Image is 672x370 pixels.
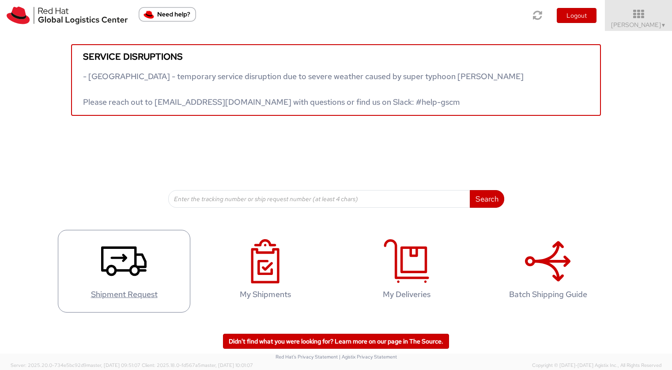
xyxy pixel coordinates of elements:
span: Server: 2025.20.0-734e5bc92d9 [11,362,140,368]
span: master, [DATE] 10:01:07 [201,362,253,368]
input: Enter the tracking number or ship request number (at least 4 chars) [168,190,470,208]
a: My Shipments [199,230,332,313]
button: Need help? [139,7,196,22]
span: ▼ [661,22,666,29]
button: Logout [557,8,596,23]
span: master, [DATE] 09:51:07 [87,362,140,368]
h4: Shipment Request [67,290,181,299]
a: | Agistix Privacy Statement [339,354,397,360]
span: Client: 2025.18.0-fd567a5 [142,362,253,368]
span: Copyright © [DATE]-[DATE] Agistix Inc., All Rights Reserved [532,362,661,369]
button: Search [470,190,504,208]
img: rh-logistics-00dfa346123c4ec078e1.svg [7,7,128,24]
a: My Deliveries [340,230,473,313]
a: Didn't find what you were looking for? Learn more on our page in The Source. [223,334,449,349]
h4: My Shipments [208,290,322,299]
h4: Batch Shipping Guide [491,290,605,299]
span: [PERSON_NAME] [611,21,666,29]
h4: My Deliveries [350,290,464,299]
h5: Service disruptions [83,52,589,61]
a: Shipment Request [58,230,190,313]
a: Red Hat's Privacy Statement [276,354,338,360]
span: - [GEOGRAPHIC_DATA] - temporary service disruption due to severe weather caused by super typhoon ... [83,71,524,107]
a: Batch Shipping Guide [482,230,614,313]
a: Service disruptions - [GEOGRAPHIC_DATA] - temporary service disruption due to severe weather caus... [71,44,601,116]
